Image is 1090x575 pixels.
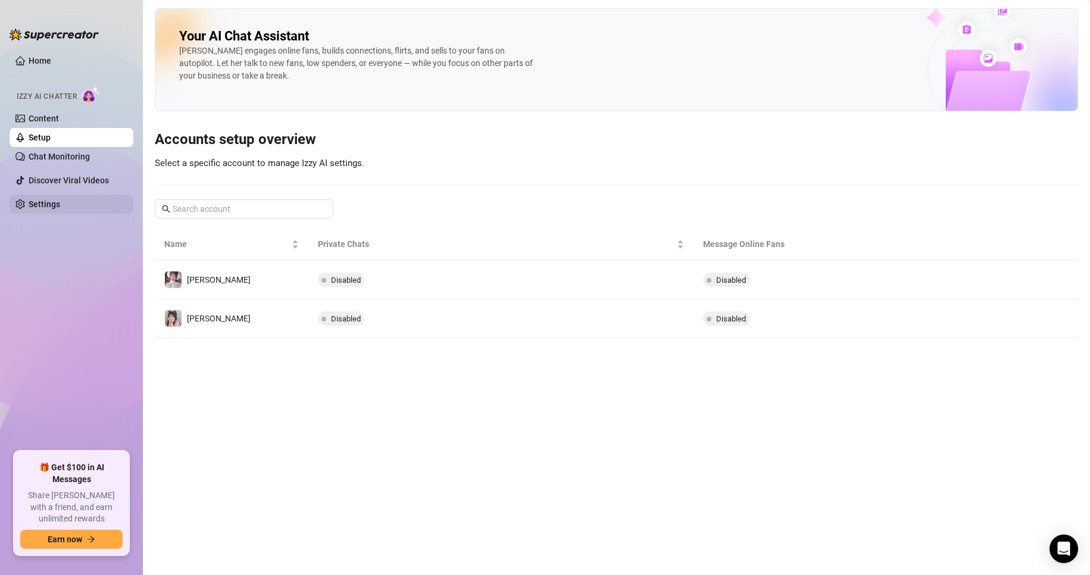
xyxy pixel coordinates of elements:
div: Open Intercom Messenger [1050,535,1078,563]
span: Share [PERSON_NAME] with a friend, and earn unlimited rewards [20,490,123,525]
span: Earn now [48,535,82,544]
span: Private Chats [318,237,674,251]
a: Content [29,114,59,123]
img: logo-BBDzfeDw.svg [10,29,99,40]
span: 🎁 Get $100 in AI Messages [20,462,123,485]
h2: Your AI Chat Assistant [179,28,309,45]
th: Name [155,228,308,261]
span: Izzy AI Chatter [17,91,77,102]
a: Discover Viral Videos [29,176,109,185]
span: search [162,205,170,213]
span: Select a specific account to manage Izzy AI settings. [155,158,364,168]
span: Disabled [716,314,746,323]
span: [PERSON_NAME] [187,314,251,323]
a: Setup [29,133,51,142]
span: Disabled [331,314,361,323]
th: Message Online Fans [694,228,950,261]
span: arrow-right [87,535,95,543]
input: Search account [173,202,317,215]
button: Earn nowarrow-right [20,530,123,549]
a: Chat Monitoring [29,152,90,161]
a: Settings [29,199,60,209]
span: Disabled [716,276,746,285]
span: Disabled [331,276,361,285]
img: AI Chatter [82,86,100,104]
span: [PERSON_NAME] [187,275,251,285]
img: Ani [165,310,182,327]
h3: Accounts setup overview [155,130,1078,149]
a: Home [29,56,51,65]
img: Rosie [165,271,182,288]
span: Name [164,237,289,251]
th: Private Chats [308,228,693,261]
div: [PERSON_NAME] engages online fans, builds connections, flirts, and sells to your fans on autopilo... [179,45,536,82]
